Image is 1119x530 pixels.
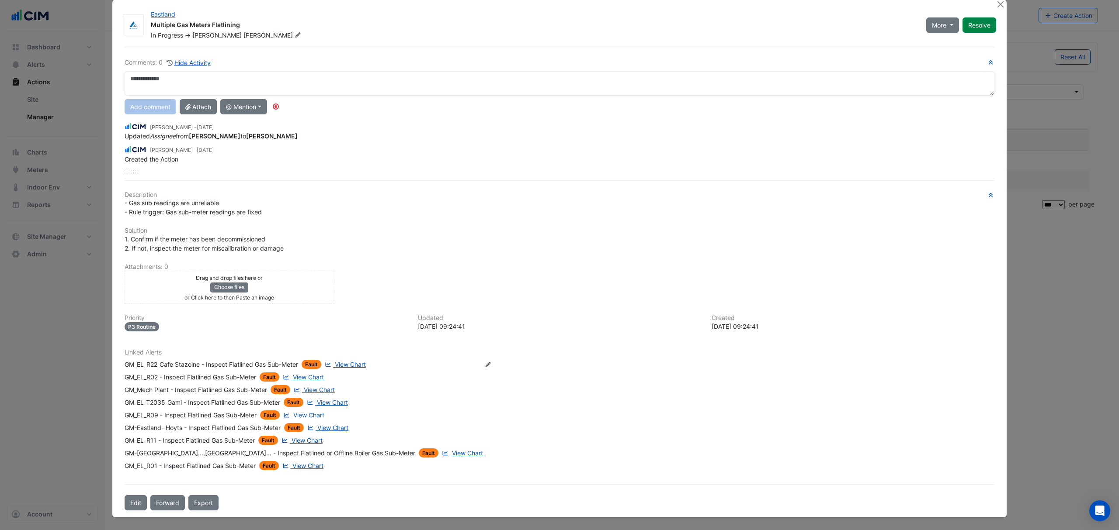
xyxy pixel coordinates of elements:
[281,461,323,470] a: View Chart
[125,191,994,199] h6: Description
[280,436,323,445] a: View Chart
[335,361,366,368] span: View Chart
[418,322,701,331] div: [DATE] 09:24:41
[317,424,348,431] span: View Chart
[151,31,183,39] span: In Progress
[302,360,321,369] span: Fault
[418,314,701,322] h6: Updated
[284,423,304,432] span: Fault
[281,372,324,382] a: View Chart
[189,132,240,140] strong: [PERSON_NAME]
[123,21,143,30] img: Airmaster Australia
[246,132,298,140] strong: [PERSON_NAME]
[150,146,214,154] small: [PERSON_NAME] -
[926,17,959,33] button: More
[210,282,248,292] button: Choose files
[125,235,284,252] span: 1. Confirm if the meter has been decommissioned 2. If not, inspect the meter for miscalibration o...
[452,449,483,457] span: View Chart
[963,17,996,33] button: Resolve
[1089,500,1110,521] div: Open Intercom Messenger
[306,423,348,432] a: View Chart
[150,132,176,140] em: Assignee
[712,322,994,331] div: [DATE] 09:24:41
[185,31,191,39] span: ->
[125,155,178,163] span: Created the Action
[125,436,255,445] div: GM_EL_R11 - Inspect Flatlined Gas Sub-Meter
[272,103,280,110] div: Tooltip anchor
[151,21,916,31] div: Multiple Gas Meters Flatlining
[150,495,185,510] button: Forward
[197,147,214,153] span: 2025-08-15 09:24:41
[323,360,366,369] a: View Chart
[305,398,348,407] a: View Chart
[712,314,994,322] h6: Created
[125,145,146,154] img: CIM
[220,99,267,114] button: @ Mention
[284,398,303,407] span: Fault
[125,398,280,407] div: GM_EL_T2035_Gami - Inspect Flatlined Gas Sub-Meter
[125,372,256,382] div: GM_EL_R02 - Inspect Flatlined Gas Sub-Meter
[184,294,274,301] small: or Click here to then Paste an image
[125,461,256,470] div: GM_EL_R01 - Inspect Flatlined Gas Sub-Meter
[125,227,994,234] h6: Solution
[192,31,242,39] span: [PERSON_NAME]
[260,410,280,420] span: Fault
[419,448,438,458] span: Fault
[125,495,147,510] button: Edit
[292,462,323,469] span: View Chart
[166,58,211,68] button: Hide Activity
[125,314,407,322] h6: Priority
[125,385,267,394] div: GM_Mech Plant - Inspect Flatlined Gas Sub-Meter
[932,21,946,30] span: More
[281,410,324,420] a: View Chart
[292,437,323,444] span: View Chart
[293,373,324,381] span: View Chart
[258,436,278,445] span: Fault
[125,410,257,420] div: GM_EL_R09 - Inspect Flatlined Gas Sub-Meter
[125,322,159,331] div: P3 Routine
[271,385,290,394] span: Fault
[188,495,219,510] a: Export
[125,122,146,131] img: CIM
[125,132,298,140] span: Updated from to
[125,349,994,356] h6: Linked Alerts
[317,399,348,406] span: View Chart
[125,58,211,68] div: Comments: 0
[292,385,335,394] a: View Chart
[125,360,298,369] div: GM_EL_R22_Cafe Stazoine - Inspect Flatlined Gas Sub-Meter
[180,99,217,114] button: Attach
[125,423,281,432] div: GM-Eastland- Hoyts - Inspect Flatlined Gas Sub-Meter
[196,275,263,281] small: Drag and drop files here or
[197,124,214,131] span: 2025-08-20 13:38:34
[260,372,279,382] span: Fault
[485,361,491,368] fa-icon: Edit Linked Alerts
[304,386,335,393] span: View Chart
[125,263,994,271] h6: Attachments: 0
[125,448,415,458] div: GM-[GEOGRAPHIC_DATA]...,[GEOGRAPHIC_DATA]... - Inspect Flatlined or Offline Boiler Gas Sub-Meter
[151,10,175,18] a: Eastland
[259,461,279,470] span: Fault
[440,448,483,458] a: View Chart
[293,411,324,419] span: View Chart
[125,199,262,216] span: - Gas sub readings are unreliable - Rule trigger: Gas sub-meter readings are fixed
[243,31,303,40] span: [PERSON_NAME]
[150,124,214,131] small: [PERSON_NAME] -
